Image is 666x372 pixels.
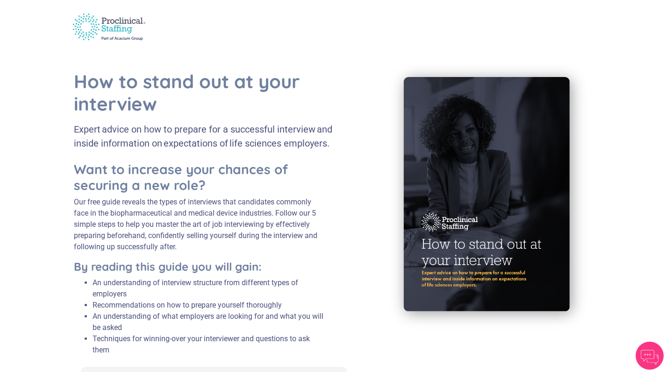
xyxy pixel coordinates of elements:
li: Recommendations on how to prepare yourself thoroughly [93,300,326,311]
div: Expert advice on how to prepare for a successful interview and inside information on expectations... [74,122,348,150]
h4: By reading this guide you will gain: [74,260,326,274]
img: logo [67,8,152,45]
img: Chatbot [636,342,664,370]
li: Techniques for winning-over your interviewer and questions to ask them [93,333,326,356]
img: book cover [385,58,593,334]
li: An understanding of what employers are looking for and what you will be asked [93,311,326,333]
h3: Want to increase your chances of securing a new role? [74,161,326,193]
li: An understanding of interview structure from different types of employers [93,277,326,300]
h1: How to stand out at your interview [74,70,348,115]
p: Our free guide reveals the types of interviews that candidates commonly face in the biopharmaceut... [74,197,326,253]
